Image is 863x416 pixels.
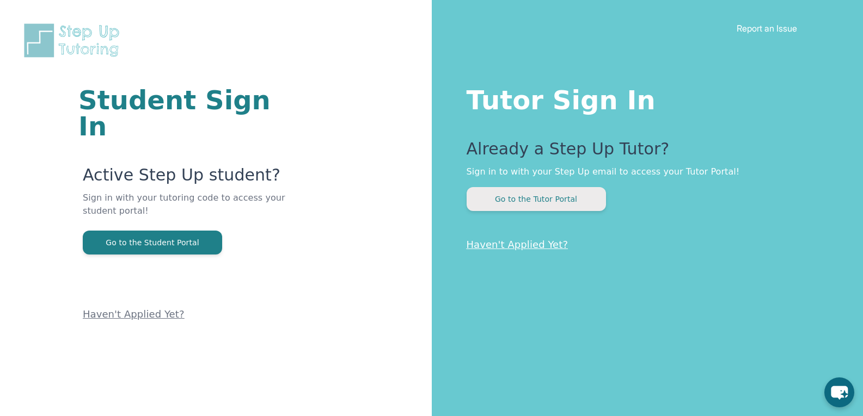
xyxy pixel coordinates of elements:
[83,165,301,191] p: Active Step Up student?
[467,83,820,113] h1: Tutor Sign In
[467,187,606,211] button: Go to the Tutor Portal
[467,139,820,165] p: Already a Step Up Tutor?
[78,87,301,139] h1: Student Sign In
[83,308,185,320] a: Haven't Applied Yet?
[83,237,222,247] a: Go to the Student Portal
[737,23,797,34] a: Report an Issue
[467,165,820,178] p: Sign in to with your Step Up email to access your Tutor Portal!
[83,191,301,231] p: Sign in with your tutoring code to access your student portal!
[22,22,126,59] img: Step Up Tutoring horizontal logo
[467,239,568,250] a: Haven't Applied Yet?
[83,231,222,254] button: Go to the Student Portal
[467,194,606,204] a: Go to the Tutor Portal
[824,377,854,407] button: chat-button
